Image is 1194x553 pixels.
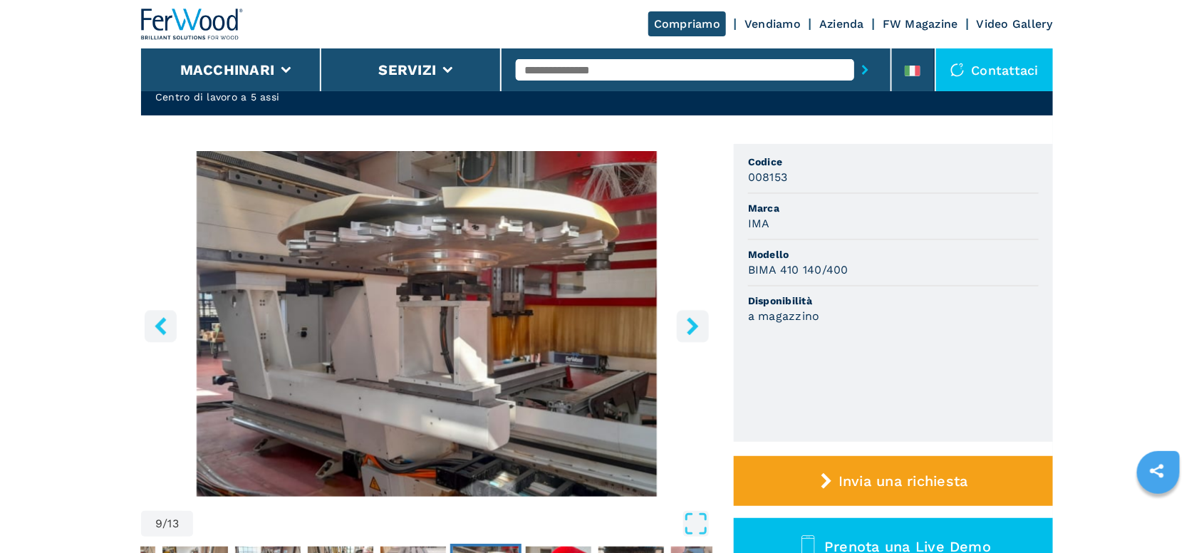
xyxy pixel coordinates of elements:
button: Invia una richiesta [734,456,1053,506]
a: Vendiamo [744,17,801,31]
span: Disponibilità [748,294,1039,308]
h3: a magazzino [748,308,820,324]
a: sharethis [1139,453,1175,489]
span: 13 [168,518,180,529]
span: Invia una richiesta [839,472,968,490]
span: Modello [748,247,1039,262]
a: FW Magazine [883,17,958,31]
h3: IMA [748,215,770,232]
button: submit-button [854,53,876,86]
span: Marca [748,201,1039,215]
a: Video Gallery [977,17,1053,31]
span: / [162,518,167,529]
button: Open Fullscreen [197,511,709,537]
img: Contattaci [950,63,965,77]
span: Codice [748,155,1039,169]
h2: Centro di lavoro a 5 assi [155,90,373,104]
span: 9 [155,518,162,529]
h3: 008153 [748,169,788,185]
a: Azienda [819,17,864,31]
button: left-button [145,310,177,342]
button: Macchinari [180,61,275,78]
button: right-button [677,310,709,342]
h3: BIMA 410 140/400 [748,262,848,278]
img: Ferwood [141,9,244,40]
a: Compriamo [648,11,726,36]
div: Contattaci [936,48,1054,91]
div: Go to Slide 9 [141,151,712,497]
button: Servizi [378,61,436,78]
iframe: Chat [1133,489,1183,542]
img: Centro di lavoro a 5 assi IMA BIMA 410 140/400 [141,151,712,497]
